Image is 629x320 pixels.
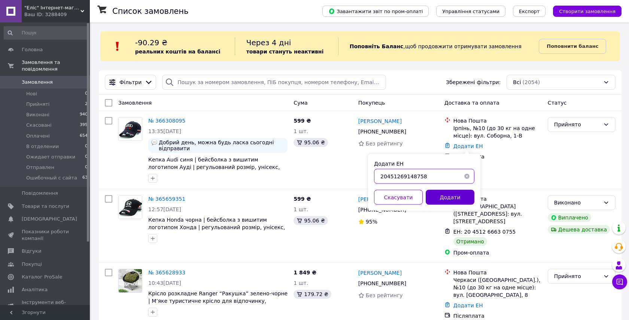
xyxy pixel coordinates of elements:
[24,11,90,18] div: Ваш ID: 3288409
[26,143,59,150] span: В отделении
[80,111,88,118] span: 940
[294,206,308,212] span: 1 шт.
[453,229,516,235] span: ЕН: 20 4512 6663 0755
[453,249,542,256] div: Пром-оплата
[148,206,181,212] span: 12:57[DATE]
[612,274,627,289] button: Чат з покупцем
[148,290,288,311] a: Крісло розкладне Ranger “Ракушка” зелено-чорне | М’яке туристичне крісло для відпочинку, риболовл...
[22,261,42,268] span: Покупці
[553,6,622,17] button: Створити замовлення
[554,120,600,129] div: Прийнято
[112,7,188,16] h1: Список замовлень
[366,219,377,225] span: 95%
[26,101,49,108] span: Прийняті
[294,118,311,124] span: 599 ₴
[119,79,142,86] span: Фільтри
[22,203,69,210] span: Товари та послуги
[148,157,280,178] span: Кепка Audi синя | бейсболка з вишитим логотипом Ауді | регульований розмір, унісекс, 100 % бавовна
[148,280,181,286] span: 10:43[DATE]
[539,39,606,54] a: Поповнити баланс
[162,75,386,90] input: Пошук за номером замовлення, ПІБ покупця, номером телефону, Email, номером накладної
[26,133,50,139] span: Оплачені
[436,6,505,17] button: Управління статусами
[22,274,62,280] span: Каталог ProSale
[24,4,80,11] span: "Еліс" Інтернет-магазин
[119,117,142,141] img: Фото товару
[22,248,41,255] span: Відгуки
[358,269,402,277] a: [PERSON_NAME]
[119,196,142,219] img: Фото товару
[294,128,308,134] span: 1 шт.
[459,169,474,184] button: Очистить
[548,100,567,106] span: Статус
[85,154,88,160] span: 0
[82,175,88,181] span: 63
[294,196,311,202] span: 599 ₴
[358,196,415,203] a: [PERSON_NAME]-Алж
[366,292,403,298] span: Без рейтингу
[453,276,542,299] div: Черкаси ([GEOGRAPHIC_DATA].), №10 (до 30 кг на одне місце): вул. [GEOGRAPHIC_DATA], 8
[246,38,291,47] span: Через 4 дні
[358,117,402,125] a: [PERSON_NAME]
[426,190,474,205] button: Додати
[453,203,542,225] div: м. [GEOGRAPHIC_DATA] ([STREET_ADDRESS]: вул. [STREET_ADDRESS]
[85,164,88,171] span: 0
[26,154,75,160] span: Ожидает отправки
[554,272,600,280] div: Прийнято
[118,100,152,106] span: Замовлення
[85,101,88,108] span: 2
[513,6,546,17] button: Експорт
[357,126,408,137] div: [PHONE_NUMBER]
[26,175,77,181] span: Ошибочный с сайта
[22,46,43,53] span: Головна
[559,9,616,14] span: Створити замовлення
[112,41,123,52] img: :exclamation:
[444,100,499,106] span: Доставка та оплата
[294,100,307,106] span: Cума
[22,59,90,73] span: Замовлення та повідомлення
[453,124,542,139] div: Ірпінь, №10 (до 30 кг на одне місце): вул. Соборна, 1-В
[366,141,403,147] span: Без рейтингу
[26,164,54,171] span: Отправлен
[523,79,540,85] span: (2054)
[119,269,142,292] img: Фото товару
[453,195,542,203] div: Нова Пошта
[358,100,385,106] span: Покупець
[446,79,501,86] span: Збережені фільтри:
[548,225,610,234] div: Дешева доставка
[148,217,285,238] a: Кепка Honda чорна | бейсболка з вишитим логотипом Хонда | регульований розмір, унісекс, 100 % бав...
[118,117,142,141] a: Фото товару
[151,139,157,145] img: :speech_balloon:
[374,190,423,205] button: Скасувати
[118,195,142,219] a: Фото товару
[453,269,542,276] div: Нова Пошта
[357,204,408,215] div: [PHONE_NUMBER]
[294,270,316,276] span: 1 849 ₴
[26,90,37,97] span: Нові
[148,118,185,124] a: № 366308095
[453,302,483,308] a: Додати ЕН
[350,43,404,49] b: Поповніть Баланс
[148,270,185,276] a: № 365628933
[22,216,77,222] span: [DEMOGRAPHIC_DATA]
[135,49,221,55] b: реальних коштів на балансі
[547,43,598,49] b: Поповнити баланс
[519,9,540,14] span: Експорт
[148,128,181,134] span: 13:35[DATE]
[80,133,88,139] span: 654
[22,286,48,293] span: Аналітика
[322,6,429,17] button: Завантажити звіт по пром-оплаті
[374,161,404,167] label: Додати ЕН
[546,8,622,14] a: Створити замовлення
[453,153,542,160] div: Післяплата
[328,8,423,15] span: Завантажити звіт по пром-оплаті
[294,216,328,225] div: 95.06 ₴
[26,111,49,118] span: Виконані
[4,26,88,40] input: Пошук
[453,117,542,124] div: Нова Пошта
[453,237,487,246] div: Отримано
[294,138,328,147] div: 95.06 ₴
[85,143,88,150] span: 0
[85,90,88,97] span: 0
